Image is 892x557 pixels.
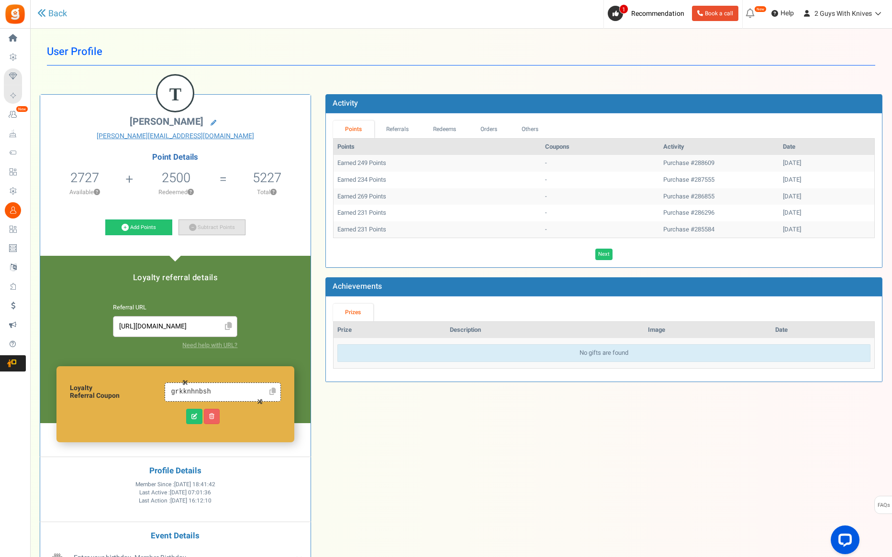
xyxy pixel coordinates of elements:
[47,38,875,66] h1: User Profile
[40,153,311,162] h4: Point Details
[783,208,870,218] div: [DATE]
[70,168,99,187] span: 2727
[619,4,628,14] span: 1
[333,120,374,138] a: Points
[659,205,779,221] td: Purchase #286296
[783,159,870,168] div: [DATE]
[541,221,659,238] td: -
[608,6,688,21] a: 1 Recommendation
[659,172,779,188] td: Purchase #287555
[50,273,301,282] h5: Loyalty referral details
[778,9,794,18] span: Help
[270,189,277,196] button: ?
[446,322,644,339] th: Description
[334,221,541,238] td: Earned 231 Points
[139,489,211,497] span: Last Active :
[4,107,26,123] a: New
[783,175,870,185] div: [DATE]
[221,318,236,335] span: Click to Copy
[333,281,382,292] b: Achievements
[130,115,203,129] span: [PERSON_NAME]
[334,172,541,188] td: Earned 234 Points
[47,467,303,476] h4: Profile Details
[659,188,779,205] td: Purchase #286855
[779,139,874,155] th: Date
[228,188,306,197] p: Total
[47,532,303,541] h4: Event Details
[541,172,659,188] td: -
[754,6,767,12] em: New
[783,225,870,234] div: [DATE]
[334,139,541,155] th: Points
[337,344,870,362] div: No gifts are found
[334,155,541,172] td: Earned 249 Points
[182,341,237,349] a: Need help with URL?
[45,188,124,197] p: Available
[334,188,541,205] td: Earned 269 Points
[334,205,541,221] td: Earned 231 Points
[188,189,194,196] button: ?
[421,120,468,138] a: Redeems
[139,497,212,505] span: Last Action :
[333,98,358,109] b: Activity
[659,155,779,172] td: Purchase #288609
[644,322,771,339] th: Image
[541,188,659,205] td: -
[105,219,172,236] a: Add Points
[541,155,659,172] td: -
[541,139,659,155] th: Coupons
[178,219,245,236] a: Subtract Points
[162,171,190,185] h5: 2500
[510,120,551,138] a: Others
[877,496,890,514] span: FAQs
[16,106,28,112] em: New
[768,6,798,21] a: Help
[157,76,193,113] figcaption: T
[659,221,779,238] td: Purchase #285584
[659,139,779,155] th: Activity
[266,384,279,400] a: Click to Copy
[94,189,100,196] button: ?
[174,481,215,489] span: [DATE] 18:41:42
[374,120,421,138] a: Referrals
[541,205,659,221] td: -
[170,489,211,497] span: [DATE] 07:01:36
[70,384,165,399] h6: Loyalty Referral Coupon
[468,120,510,138] a: Orders
[4,3,26,25] img: Gratisfaction
[692,6,738,21] a: Book a call
[595,249,613,260] a: Next
[253,171,281,185] h5: 5227
[783,192,870,201] div: [DATE]
[170,497,212,505] span: [DATE] 16:12:10
[631,9,684,19] span: Recommendation
[334,322,446,339] th: Prize
[134,188,218,197] p: Redeemed
[135,481,215,489] span: Member Since :
[47,131,303,141] a: [PERSON_NAME][EMAIL_ADDRESS][DOMAIN_NAME]
[771,322,874,339] th: Date
[113,305,237,311] h6: Referral URL
[333,304,373,321] a: Prizes
[814,9,872,19] span: 2 Guys With Knives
